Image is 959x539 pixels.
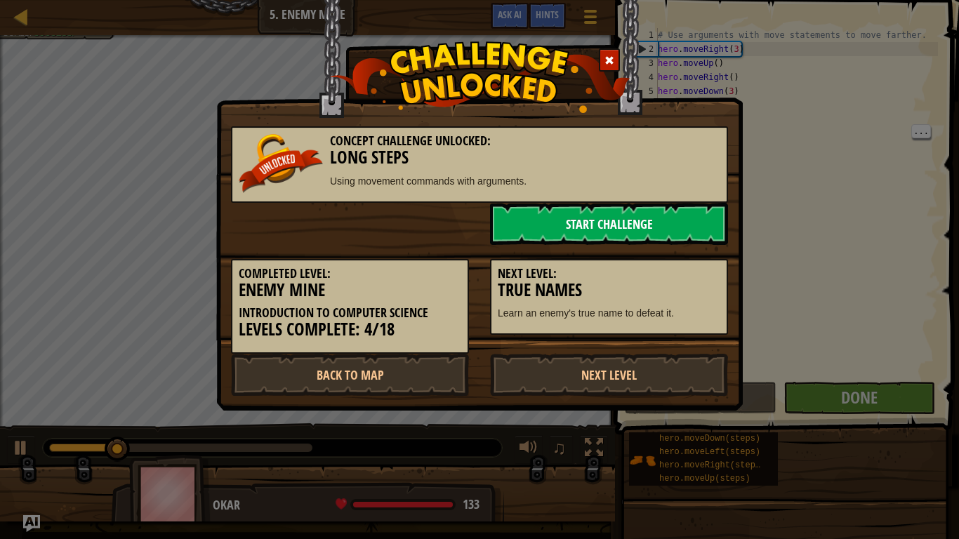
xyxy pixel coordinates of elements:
h5: Next Level: [498,267,720,281]
h3: Levels Complete: 4/18 [239,320,461,339]
a: Back to Map [231,354,469,396]
h5: Introduction to Computer Science [239,306,461,320]
img: unlocked_banner.png [239,134,323,193]
a: Start Challenge [490,203,728,245]
a: Next Level [490,354,728,396]
p: Learn an enemy's true name to defeat it. [498,306,720,320]
span: Concept Challenge Unlocked: [330,132,491,149]
h3: Long Steps [239,148,720,167]
h3: True Names [498,281,720,300]
img: challenge_unlocked.png [329,41,630,113]
h5: Completed Level: [239,267,461,281]
h3: Enemy Mine [239,281,461,300]
p: Using movement commands with arguments. [239,174,720,188]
